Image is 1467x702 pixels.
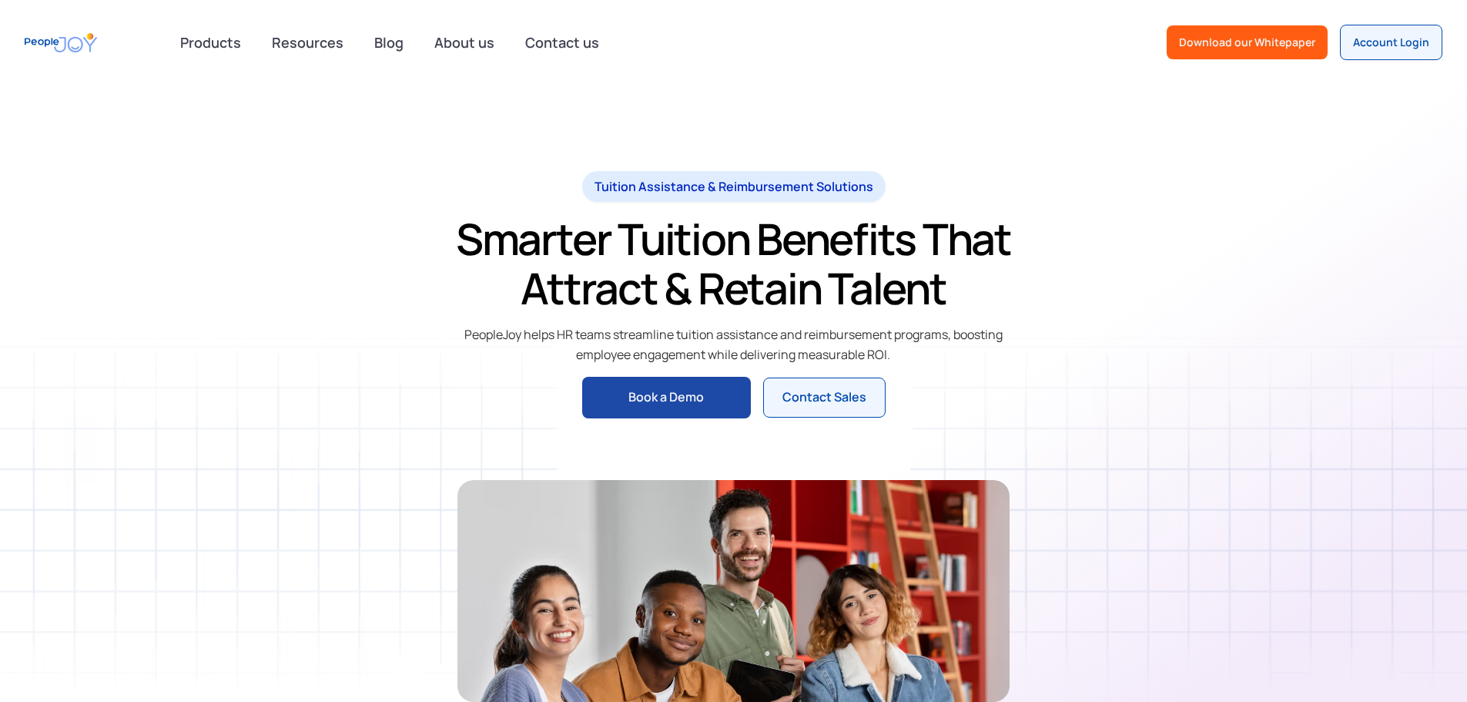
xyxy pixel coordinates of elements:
[582,377,751,418] a: Book a Demo
[25,25,97,60] a: home
[389,214,1079,313] h1: Smarter Tuition Benefits That Attract & Retain Talent
[601,388,732,408] div: Book a Demo
[171,27,250,58] div: Products
[1167,25,1328,59] a: Download our Whitepaper
[763,378,886,418] a: Contact Sales
[263,25,353,59] a: Resources
[1340,25,1442,60] a: Account Login
[1353,35,1429,50] div: Account Login
[595,177,873,196] div: Tuition Assistance & Reimbursement Solutions
[782,388,866,408] div: Contact Sales
[425,25,504,59] a: About us
[1179,35,1315,50] div: Download our Whitepaper
[457,325,1010,364] div: PeopleJoy helps HR teams streamline tuition assistance and reimbursement programs, boosting emplo...
[516,25,608,59] a: Contact us
[365,25,413,59] a: Blog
